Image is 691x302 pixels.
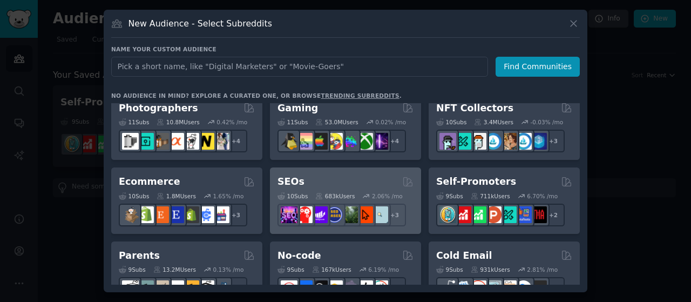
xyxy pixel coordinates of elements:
img: coldemail [485,280,502,297]
div: + 3 [383,204,406,226]
div: 6.70 % /mo [527,192,558,200]
h2: Gaming [277,102,318,115]
img: nocode [281,280,297,297]
div: 1.65 % /mo [213,192,244,200]
img: ProductHunters [485,206,502,223]
img: betatests [515,206,532,223]
div: 2.06 % /mo [372,192,403,200]
div: 6.19 % /mo [368,266,399,273]
img: b2b_sales [500,280,517,297]
div: 11 Sub s [277,118,308,126]
img: Emailmarketing [455,280,471,297]
div: 1.8M Users [157,192,196,200]
div: 683k Users [315,192,355,200]
img: selfpromotion [470,206,486,223]
img: gamers [341,133,358,150]
img: macgaming [311,133,328,150]
h2: Ecommerce [119,175,180,189]
img: XboxGamers [356,133,373,150]
div: 9 Sub s [277,266,304,273]
img: NoCodeSaaS [311,280,328,297]
h2: No-code [277,249,321,263]
img: youtubepromotion [455,206,471,223]
img: TestMyApp [530,206,547,223]
h2: Parents [119,249,160,263]
div: 3.4M Users [474,118,513,126]
div: 0.13 % /mo [213,266,244,273]
img: analog [122,133,139,150]
img: NewParents [182,280,199,297]
img: SEO_cases [326,206,343,223]
div: 11 Sub s [119,118,149,126]
div: 711k Users [471,192,510,200]
img: LeadGeneration [470,280,486,297]
div: 9 Sub s [436,266,463,273]
img: TwitchStreaming [371,133,388,150]
div: 10 Sub s [119,192,149,200]
img: ecommerce_growth [213,206,229,223]
div: + 2 [542,204,565,226]
img: toddlers [167,280,184,297]
img: alphaandbetausers [500,206,517,223]
div: No audience in mind? Explore a curated one, or browse . [111,92,402,99]
img: Nikon [198,133,214,150]
img: AppIdeas [439,206,456,223]
img: GoogleSearchConsole [356,206,373,223]
img: DigitalItems [530,133,547,150]
h2: Cold Email [436,249,492,263]
img: Adalo [371,280,388,297]
h2: NFT Collectors [436,102,513,115]
button: Find Communities [496,57,580,77]
img: sales [439,280,456,297]
img: daddit [122,280,139,297]
img: TechSEO [296,206,313,223]
img: reviewmyshopify [182,206,199,223]
img: OpenSeaNFT [485,133,502,150]
div: 53.0M Users [315,118,358,126]
div: -0.03 % /mo [531,118,564,126]
img: Parents [213,280,229,297]
img: B2BSaaS [515,280,532,297]
div: + 3 [542,130,565,152]
img: parentsofmultiples [198,280,214,297]
img: CryptoArt [500,133,517,150]
div: + 2 [383,277,406,300]
img: webflow [296,280,313,297]
img: NoCodeMovement [356,280,373,297]
img: OpenseaMarket [515,133,532,150]
img: nocodelowcode [341,280,358,297]
img: AnalogCommunity [152,133,169,150]
img: NFTExchange [439,133,456,150]
div: 10 Sub s [277,192,308,200]
input: Pick a short name, like "Digital Marketers" or "Movie-Goers" [111,57,488,77]
div: 10 Sub s [436,118,466,126]
div: + 2 [542,277,565,300]
img: SingleParents [137,280,154,297]
div: + 4 [383,130,406,152]
img: The_SEO [371,206,388,223]
h2: Photographers [119,102,198,115]
h3: New Audience - Select Subreddits [128,18,272,29]
img: Etsy [152,206,169,223]
img: EmailOutreach [530,280,547,297]
img: EtsySellers [167,206,184,223]
img: Airtable [326,280,343,297]
div: + 3 [225,204,247,226]
div: 10.8M Users [157,118,199,126]
img: ecommercemarketing [198,206,214,223]
div: 0.02 % /mo [375,118,406,126]
img: shopify [137,206,154,223]
div: + 4 [225,130,247,152]
img: SonyAlpha [167,133,184,150]
img: streetphotography [137,133,154,150]
h3: Name your custom audience [111,45,580,53]
a: trending subreddits [321,92,399,99]
img: seogrowth [311,206,328,223]
img: dropship [122,206,139,223]
h2: SEOs [277,175,304,189]
div: 2.81 % /mo [527,266,558,273]
img: GamerPals [326,133,343,150]
img: Local_SEO [341,206,358,223]
img: canon [182,133,199,150]
div: 9 Sub s [436,192,463,200]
